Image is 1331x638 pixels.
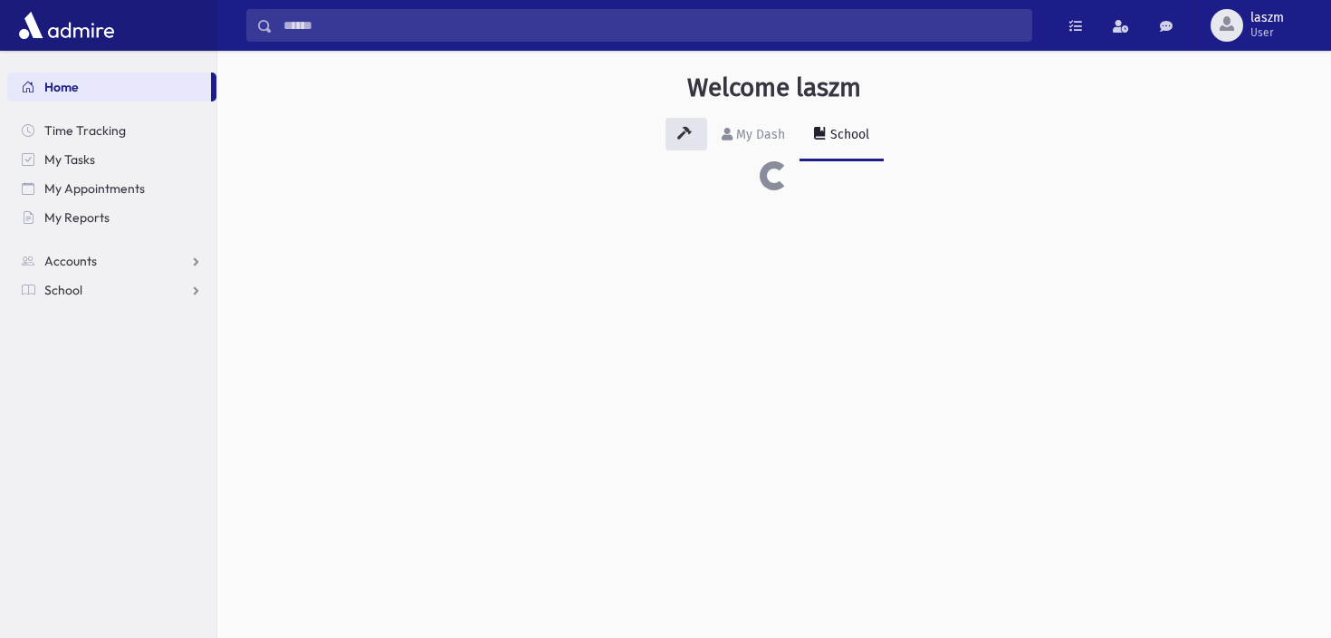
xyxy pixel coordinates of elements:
[7,116,216,145] a: Time Tracking
[707,111,800,161] a: My Dash
[14,7,119,43] img: AdmirePro
[733,127,785,142] div: My Dash
[7,72,211,101] a: Home
[44,253,97,269] span: Accounts
[273,9,1031,42] input: Search
[7,174,216,203] a: My Appointments
[44,122,126,139] span: Time Tracking
[1250,25,1284,40] span: User
[44,79,79,95] span: Home
[7,275,216,304] a: School
[7,246,216,275] a: Accounts
[44,282,82,298] span: School
[687,72,861,103] h3: Welcome laszm
[800,111,884,161] a: School
[7,145,216,174] a: My Tasks
[44,209,110,226] span: My Reports
[827,127,869,142] div: School
[1250,11,1284,25] span: laszm
[7,203,216,232] a: My Reports
[44,151,95,168] span: My Tasks
[44,180,145,197] span: My Appointments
